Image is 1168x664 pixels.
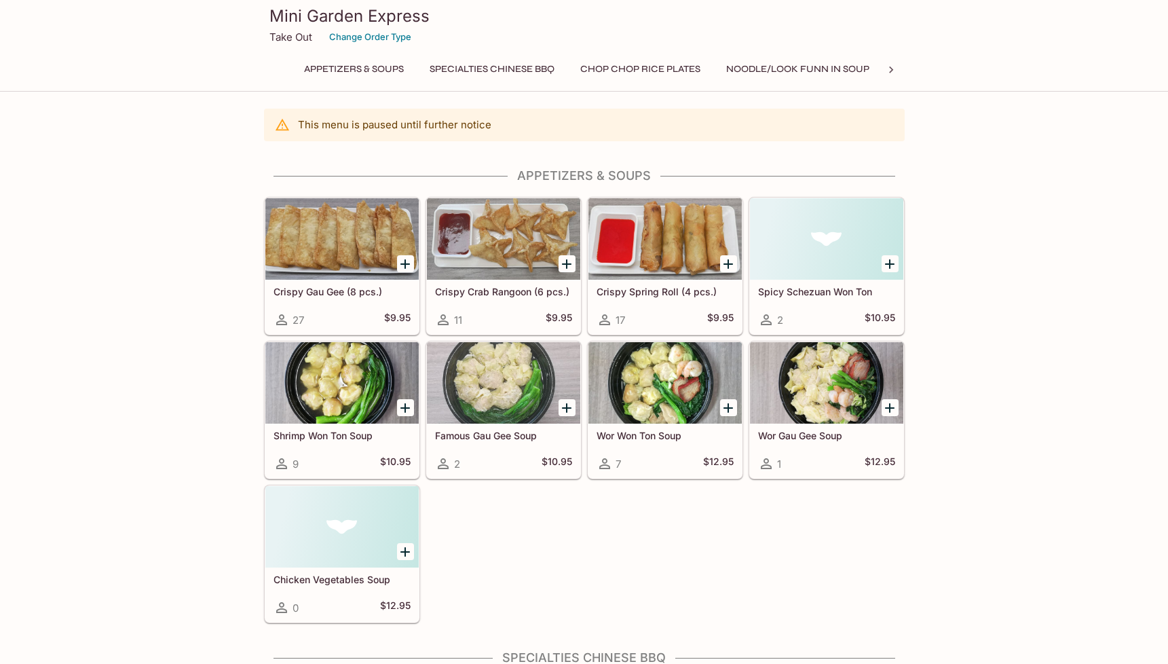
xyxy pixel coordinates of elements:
[588,198,742,335] a: Crispy Spring Roll (4 pcs.)17$9.95
[426,342,581,479] a: Famous Gau Gee Soup2$10.95
[882,255,899,272] button: Add Spicy Schezuan Won Ton
[265,342,419,424] div: Shrimp Won Ton Soup
[274,574,411,585] h5: Chicken Vegetables Soup
[269,31,312,43] p: Take Out
[777,314,783,327] span: 2
[269,5,899,26] h3: Mini Garden Express
[616,314,625,327] span: 17
[777,458,781,471] span: 1
[546,312,572,328] h5: $9.95
[703,456,734,472] h5: $12.95
[758,286,895,297] h5: Spicy Schezuan Won Ton
[265,485,419,623] a: Chicken Vegetables Soup0$12.95
[426,198,581,335] a: Crispy Crab Rangoon (6 pcs.)11$9.95
[454,458,460,471] span: 2
[435,430,572,441] h5: Famous Gau Gee Soup
[380,456,411,472] h5: $10.95
[384,312,411,328] h5: $9.95
[397,255,414,272] button: Add Crispy Gau Gee (8 pcs.)
[865,456,895,472] h5: $12.95
[542,456,572,472] h5: $10.95
[588,342,742,479] a: Wor Won Ton Soup7$12.95
[707,312,734,328] h5: $9.95
[597,286,734,297] h5: Crispy Spring Roll (4 pcs.)
[749,198,904,335] a: Spicy Schezuan Won Ton2$10.95
[865,312,895,328] h5: $10.95
[750,342,903,424] div: Wor Gau Gee Soup
[293,458,299,471] span: 9
[719,60,877,79] button: Noodle/Look Funn in Soup
[293,602,299,614] span: 0
[265,198,419,335] a: Crispy Gau Gee (8 pcs.)27$9.95
[559,255,576,272] button: Add Crispy Crab Rangoon (6 pcs.)
[588,198,742,280] div: Crispy Spring Roll (4 pcs.)
[427,198,580,280] div: Crispy Crab Rangoon (6 pcs.)
[274,286,411,297] h5: Crispy Gau Gee (8 pcs.)
[298,118,491,131] p: This menu is paused until further notice
[588,342,742,424] div: Wor Won Ton Soup
[750,198,903,280] div: Spicy Schezuan Won Ton
[323,26,417,48] button: Change Order Type
[573,60,708,79] button: Chop Chop Rice Plates
[720,255,737,272] button: Add Crispy Spring Roll (4 pcs.)
[264,168,905,183] h4: Appetizers & Soups
[397,399,414,416] button: Add Shrimp Won Ton Soup
[265,198,419,280] div: Crispy Gau Gee (8 pcs.)
[397,543,414,560] button: Add Chicken Vegetables Soup
[422,60,562,79] button: Specialties Chinese BBQ
[616,458,621,471] span: 7
[749,342,904,479] a: Wor Gau Gee Soup1$12.95
[597,430,734,441] h5: Wor Won Ton Soup
[454,314,462,327] span: 11
[559,399,576,416] button: Add Famous Gau Gee Soup
[297,60,411,79] button: Appetizers & Soups
[265,486,419,568] div: Chicken Vegetables Soup
[427,342,580,424] div: Famous Gau Gee Soup
[882,399,899,416] button: Add Wor Gau Gee Soup
[293,314,304,327] span: 27
[265,342,419,479] a: Shrimp Won Ton Soup9$10.95
[720,399,737,416] button: Add Wor Won Ton Soup
[380,600,411,616] h5: $12.95
[274,430,411,441] h5: Shrimp Won Ton Soup
[758,430,895,441] h5: Wor Gau Gee Soup
[435,286,572,297] h5: Crispy Crab Rangoon (6 pcs.)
